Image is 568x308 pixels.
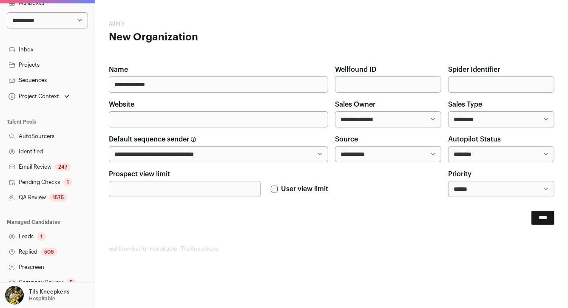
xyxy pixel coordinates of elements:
div: Project Context [7,93,59,100]
div: 1575 [49,193,67,202]
span: Default sequence sender [109,134,189,144]
label: Website [109,99,134,110]
span: The user associated with this email will be used as the default sender when creating sequences fr... [191,137,196,142]
div: 5 [66,278,76,287]
label: Sales Owner [335,99,375,110]
p: Tils Kneepkens [29,288,69,295]
label: Prospect view limit [109,169,170,179]
button: Open dropdown [7,90,71,102]
label: Name [109,65,128,75]
img: 6689865-medium_jpg [5,286,24,305]
label: Priority [448,169,471,179]
label: Autopilot Status [448,134,501,144]
label: Wellfound ID [335,65,376,75]
footer: wellfound:ai for Hospitable - Tils Kneepkens [109,246,554,252]
label: Sales Type [448,99,482,110]
label: Spider Identifier [448,65,500,75]
a: Admin [109,21,125,26]
h1: New Organization [109,31,257,44]
div: 247 [55,163,71,171]
div: 506 [41,248,57,256]
p: Hospitable [29,295,55,302]
label: User view limit [281,184,328,194]
div: 1 [37,232,46,241]
label: Source [335,134,358,144]
div: 1 [63,178,72,186]
button: Open dropdown [3,286,71,305]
